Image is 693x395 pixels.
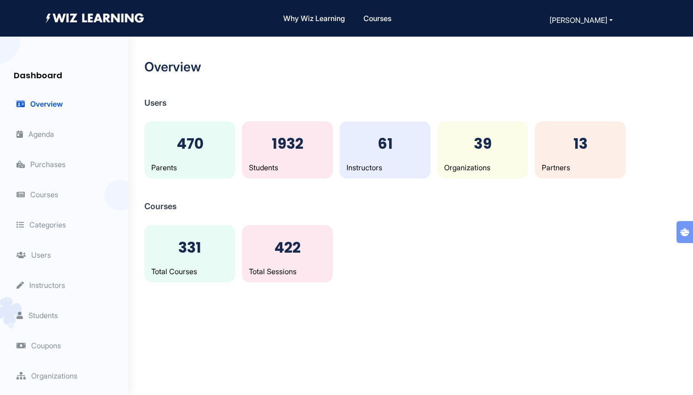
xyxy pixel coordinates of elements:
p: 61 [346,133,423,155]
button: Agenda [14,128,57,140]
p: Partners [542,162,619,173]
p: Students [249,162,326,173]
h2: Dashboard [9,61,128,85]
p: Organizations [444,162,521,173]
span: Overview [16,99,63,108]
h2: Overview [144,60,677,75]
button: Courses [14,189,61,200]
button: Categories [14,219,69,231]
h3: Courses [144,201,677,211]
span: Categories [16,220,66,229]
p: 331 [151,237,228,259]
p: 39 [444,133,521,155]
button: Purchases [14,158,68,170]
span: Agenda [16,130,54,139]
a: Why Wiz Learning [280,9,349,28]
button: Students [14,309,60,321]
button: Organizations [14,370,80,382]
button: [PERSON_NAME] [547,14,616,27]
span: Organizations [16,371,77,380]
p: 422 [249,237,326,259]
p: Instructors [346,162,423,173]
p: 1932 [249,133,326,155]
button: Instructors [14,279,68,291]
p: Total Sessions [249,266,326,277]
span: Coupons [16,341,61,350]
p: Parents [151,162,228,173]
p: 13 [542,133,619,155]
p: 470 [151,133,228,155]
span: Students [16,311,58,320]
button: Coupons [14,340,64,352]
span: Purchases [16,160,66,169]
span: Courses [16,190,58,199]
span: Instructors [16,281,65,290]
button: Users [14,249,54,261]
p: Total Courses [151,266,228,277]
h3: Users [144,98,677,108]
a: Courses [360,9,395,28]
span: Users [16,250,51,260]
button: Overview [14,98,66,110]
